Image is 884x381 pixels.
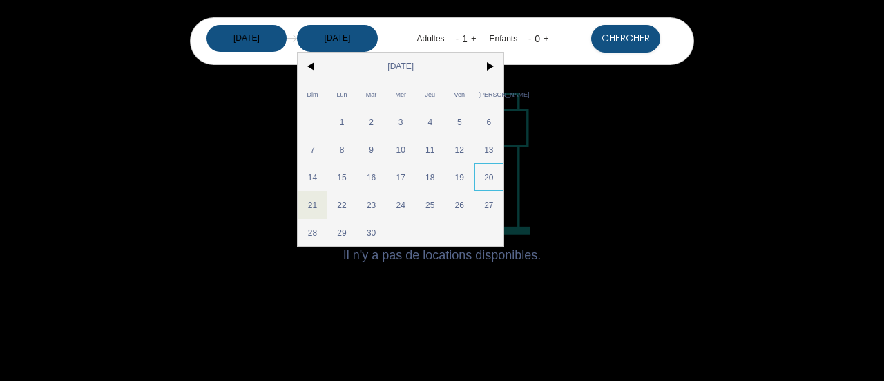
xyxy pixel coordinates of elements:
[356,219,386,246] span: 30
[445,163,474,191] span: 19
[206,25,287,52] input: Arrivée
[489,32,522,46] div: Enfants
[474,108,504,136] span: 6
[356,80,386,108] span: Mar
[474,163,504,191] span: 20
[386,163,416,191] span: 17
[531,28,544,50] div: 0
[415,163,445,191] span: 18
[356,108,386,136] span: 2
[327,163,357,191] span: 15
[327,191,357,219] span: 22
[298,191,327,219] span: 21
[474,80,504,108] span: [PERSON_NAME]
[474,53,504,80] span: >
[528,33,531,44] a: -
[415,108,445,136] span: 4
[474,191,504,219] span: 27
[386,80,416,108] span: Mer
[474,136,504,163] span: 13
[415,191,445,219] span: 25
[415,136,445,163] span: 11
[356,136,386,163] span: 9
[544,33,549,44] a: +
[445,136,474,163] span: 12
[298,163,327,191] span: 14
[445,80,474,108] span: Ven
[417,32,450,46] div: Adultes
[386,108,416,136] span: 3
[356,163,386,191] span: 16
[327,108,357,136] span: 1
[343,235,541,275] span: Il n'y a pas de locations disponibles.
[445,191,474,219] span: 26
[415,80,445,108] span: Jeu
[456,33,459,44] a: -
[327,80,357,108] span: Lun
[386,191,416,219] span: 24
[298,53,327,80] span: <
[298,219,327,246] span: 28
[386,136,416,163] span: 10
[297,25,378,52] input: Départ
[327,136,357,163] span: 8
[298,80,327,108] span: Dim
[445,108,474,136] span: 5
[327,219,357,246] span: 29
[471,33,477,44] a: +
[298,136,327,163] span: 7
[591,25,660,53] button: Chercher
[287,33,297,44] img: guests
[356,191,386,219] span: 23
[327,53,474,80] span: [DATE]
[459,28,471,50] div: 1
